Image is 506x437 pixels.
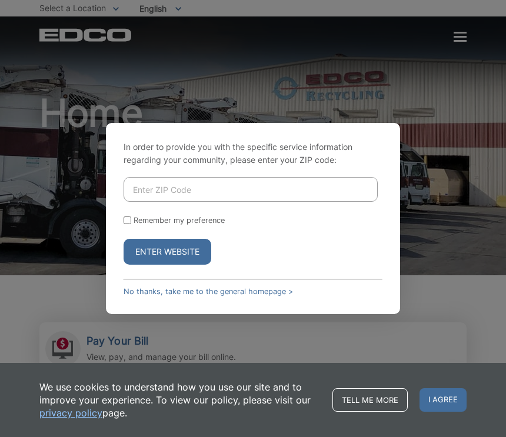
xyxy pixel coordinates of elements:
p: In order to provide you with the specific service information regarding your community, please en... [124,141,382,166]
p: We use cookies to understand how you use our site and to improve your experience. To view our pol... [39,381,321,419]
a: No thanks, take me to the general homepage > [124,287,293,296]
input: Enter ZIP Code [124,177,378,202]
span: I agree [420,388,467,412]
a: privacy policy [39,406,102,419]
button: Enter Website [124,239,211,265]
a: Tell me more [332,388,408,412]
label: Remember my preference [134,216,225,225]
